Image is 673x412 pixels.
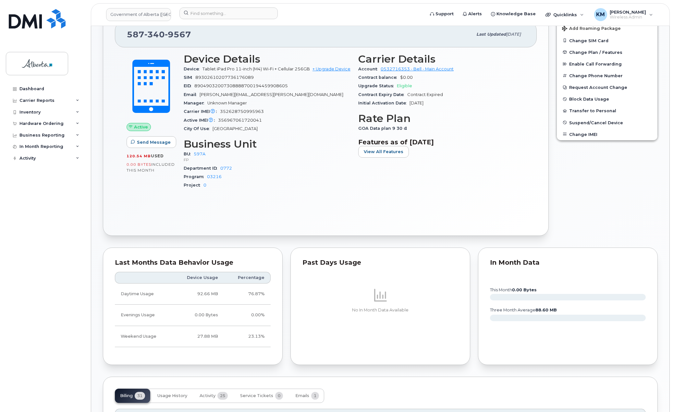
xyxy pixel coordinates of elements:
[224,305,271,326] td: 0.00%
[218,118,262,123] span: 356967061720041
[184,151,194,156] span: BU
[312,67,350,71] a: + Upgrade Device
[172,272,224,284] th: Device Usage
[165,30,191,39] span: 9567
[203,183,206,188] a: 0
[302,307,458,313] p: No In Month Data Available
[358,101,410,105] span: Initial Activation Date
[127,136,176,148] button: Send Message
[458,7,486,20] a: Alerts
[220,109,264,114] span: 352628750995963
[295,393,309,398] span: Emails
[435,11,454,17] span: Support
[184,75,195,80] span: SIM
[202,67,310,71] span: Tablet iPad Pro 11-inch (M4) Wi-Fi + Cellular 256GB
[184,183,203,188] span: Project
[557,46,657,58] button: Change Plan / Features
[172,326,224,347] td: 27.88 MB
[184,157,350,163] p: FP
[194,83,288,88] span: 89049032007308888700194459908605
[184,109,220,114] span: Carrier IMEI
[358,138,525,146] h3: Features as of [DATE]
[557,81,657,93] button: Request Account Change
[358,67,381,71] span: Account
[184,126,213,131] span: City Of Use
[115,305,271,326] tr: Weekdays from 6:00pm to 8:00am
[115,305,172,326] td: Evenings Usage
[220,166,232,171] a: 0772
[302,260,458,266] div: Past Days Usage
[157,393,187,398] span: Usage History
[407,92,443,97] span: Contract Expired
[137,139,171,145] span: Send Message
[207,174,222,179] a: 03216
[610,9,646,15] span: [PERSON_NAME]
[240,393,273,398] span: Service Tickets
[557,21,657,35] button: Add Roaming Package
[490,260,646,266] div: In Month Data
[184,174,207,179] span: Program
[311,392,319,400] span: 1
[151,153,164,158] span: used
[425,7,458,20] a: Support
[358,92,407,97] span: Contract Expiry Date
[195,75,254,80] span: 89302610207736176089
[224,272,271,284] th: Percentage
[224,284,271,305] td: 76.87%
[496,11,536,17] span: Knowledge Base
[610,15,646,20] span: Wireless Admin
[127,162,175,173] span: included this month
[127,30,191,39] span: 587
[115,284,172,305] td: Daytime Usage
[184,92,200,97] span: Email
[553,12,577,17] span: Quicklinks
[184,53,350,65] h3: Device Details
[476,32,506,37] span: Last updated
[400,75,413,80] span: $0.00
[134,124,148,130] span: Active
[468,11,482,17] span: Alerts
[172,284,224,305] td: 92.66 MB
[486,7,540,20] a: Knowledge Base
[358,75,400,80] span: Contract balance
[106,8,171,21] a: Government of Alberta (GOA)
[144,30,165,39] span: 340
[358,126,410,131] span: GOA Data plan 9 30 d
[410,101,423,105] span: [DATE]
[200,393,215,398] span: Activity
[490,308,557,312] text: three month average
[590,8,657,21] div: Kay Mah
[275,392,283,400] span: 0
[557,70,657,81] button: Change Phone Number
[184,67,202,71] span: Device
[184,118,218,123] span: Active IMEI
[596,11,605,18] span: KM
[184,101,207,105] span: Manager
[569,50,622,55] span: Change Plan / Features
[569,62,622,67] span: Enable Call Forwarding
[358,146,409,158] button: View All Features
[127,154,151,158] span: 120.54 MB
[364,149,403,155] span: View All Features
[115,260,271,266] div: Last Months Data Behavior Usage
[184,83,194,88] span: EID
[512,287,537,292] tspan: 0.00 Bytes
[184,166,220,171] span: Department ID
[358,113,525,124] h3: Rate Plan
[557,105,657,116] button: Transfer to Personal
[172,305,224,326] td: 0.00 Bytes
[397,83,412,88] span: Eligible
[557,128,657,140] button: Change IMEI
[179,7,278,19] input: Find something...
[381,67,454,71] a: 0532716353 - Bell - Main Account
[490,287,537,292] text: this month
[115,326,271,347] tr: Friday from 6:00pm to Monday 8:00am
[184,138,350,150] h3: Business Unit
[224,326,271,347] td: 23.13%
[127,162,151,167] span: 0.00 Bytes
[569,120,623,125] span: Suspend/Cancel Device
[358,53,525,65] h3: Carrier Details
[535,308,557,312] tspan: 88.60 MB
[194,151,205,156] a: 597A
[562,26,621,32] span: Add Roaming Package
